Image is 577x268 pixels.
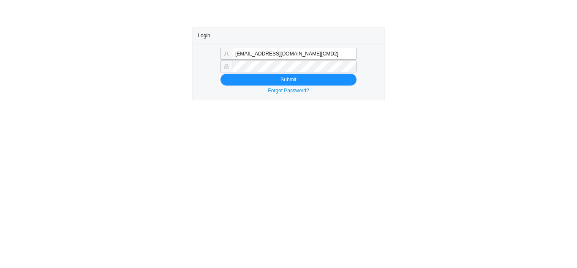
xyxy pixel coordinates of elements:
input: Email [232,48,357,60]
button: Submit [220,74,357,86]
div: Login [198,28,379,43]
span: user [224,51,229,56]
span: Submit [280,75,296,84]
span: lock [224,64,229,69]
a: Forgot Password? [268,88,309,94]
